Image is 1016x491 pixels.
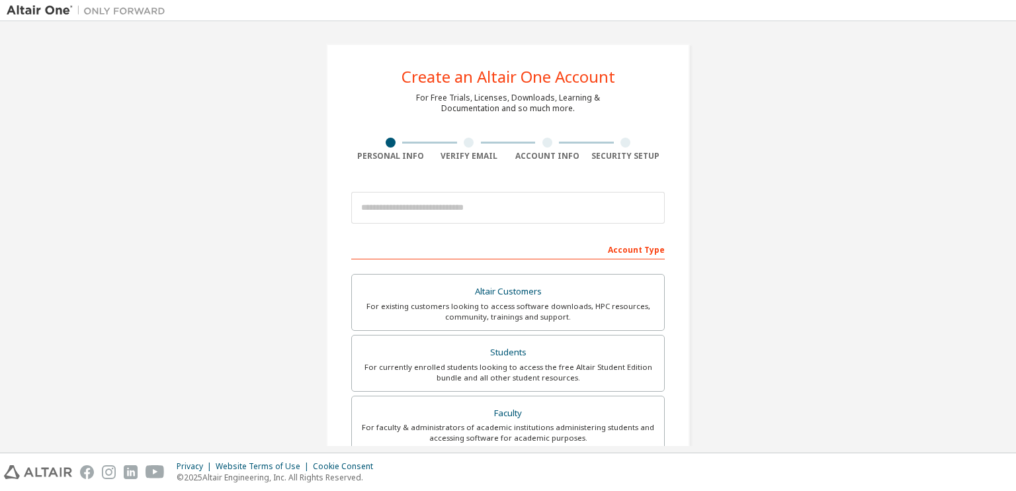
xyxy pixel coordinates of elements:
[360,343,656,362] div: Students
[360,283,656,301] div: Altair Customers
[351,151,430,161] div: Personal Info
[402,69,615,85] div: Create an Altair One Account
[146,465,165,479] img: youtube.svg
[177,472,381,483] p: © 2025 Altair Engineering, Inc. All Rights Reserved.
[7,4,172,17] img: Altair One
[360,301,656,322] div: For existing customers looking to access software downloads, HPC resources, community, trainings ...
[508,151,587,161] div: Account Info
[351,238,665,259] div: Account Type
[587,151,665,161] div: Security Setup
[177,461,216,472] div: Privacy
[416,93,600,114] div: For Free Trials, Licenses, Downloads, Learning & Documentation and so much more.
[313,461,381,472] div: Cookie Consent
[80,465,94,479] img: facebook.svg
[360,404,656,423] div: Faculty
[102,465,116,479] img: instagram.svg
[360,362,656,383] div: For currently enrolled students looking to access the free Altair Student Edition bundle and all ...
[430,151,509,161] div: Verify Email
[124,465,138,479] img: linkedin.svg
[216,461,313,472] div: Website Terms of Use
[4,465,72,479] img: altair_logo.svg
[360,422,656,443] div: For faculty & administrators of academic institutions administering students and accessing softwa...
